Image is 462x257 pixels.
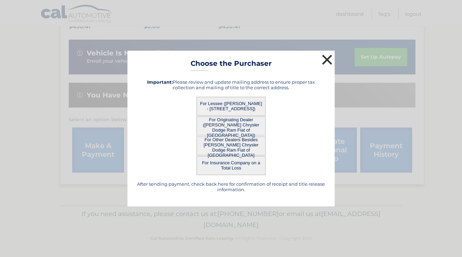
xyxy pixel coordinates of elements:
button: For Insurance Company on a Total Loss [196,156,266,175]
button: For Lessee ([PERSON_NAME] - [STREET_ADDRESS]) [196,97,266,116]
button: × [320,53,334,66]
strong: Important: [147,79,173,85]
button: For Originating Dealer ([PERSON_NAME] Chrysler Dodge Ram Fiat of [GEOGRAPHIC_DATA]) [196,116,266,135]
h5: After sending payment, check back here for confirmation of receipt and title release information. [136,181,326,192]
button: For Other Dealers Besides [PERSON_NAME] Chrysler Dodge Ram Fiat of [GEOGRAPHIC_DATA] [196,136,266,155]
h5: Please review and update mailing address to ensure proper tax collection and mailing of title to ... [136,79,326,90]
h3: Choose the Purchaser [191,59,272,71]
